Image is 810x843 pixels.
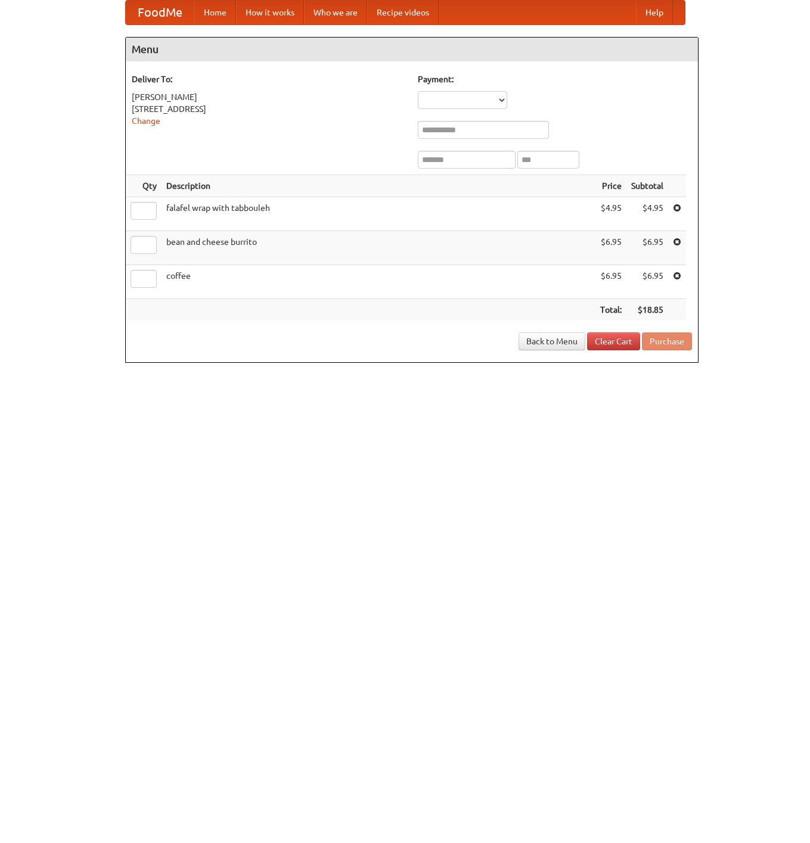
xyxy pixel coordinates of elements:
[595,265,626,299] td: $6.95
[162,265,595,299] td: coffee
[642,332,692,350] button: Purchase
[626,265,668,299] td: $6.95
[304,1,367,24] a: Who we are
[367,1,439,24] a: Recipe videos
[132,91,406,103] div: [PERSON_NAME]
[132,73,406,85] h5: Deliver To:
[595,197,626,231] td: $4.95
[162,175,595,197] th: Description
[587,332,640,350] a: Clear Cart
[126,175,162,197] th: Qty
[126,38,698,61] h4: Menu
[162,197,595,231] td: falafel wrap with tabbouleh
[519,332,585,350] a: Back to Menu
[162,231,595,265] td: bean and cheese burrito
[626,299,668,321] th: $18.85
[126,1,194,24] a: FoodMe
[636,1,673,24] a: Help
[595,299,626,321] th: Total:
[626,175,668,197] th: Subtotal
[595,175,626,197] th: Price
[595,231,626,265] td: $6.95
[132,116,160,126] a: Change
[418,73,692,85] h5: Payment:
[194,1,236,24] a: Home
[626,231,668,265] td: $6.95
[626,197,668,231] td: $4.95
[132,103,406,115] div: [STREET_ADDRESS]
[236,1,304,24] a: How it works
